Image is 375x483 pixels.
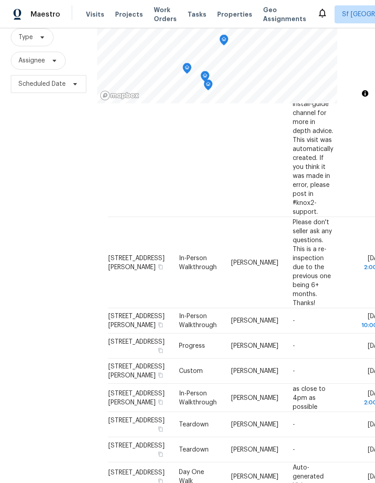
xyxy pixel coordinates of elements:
span: - [293,368,295,374]
span: Progress [179,343,205,349]
span: - [293,421,295,428]
div: Map marker [204,80,213,93]
div: Map marker [219,35,228,49]
span: [STREET_ADDRESS][PERSON_NAME] [108,313,165,328]
span: Teardown [179,447,209,453]
button: Copy Address [156,321,165,329]
span: Assignee [18,56,45,65]
span: [PERSON_NAME] [231,343,278,349]
span: Maestro [31,10,60,19]
span: Toggle attribution [362,89,368,98]
span: [STREET_ADDRESS] [108,417,165,424]
span: [STREET_ADDRESS][PERSON_NAME] [108,390,165,405]
span: Geo Assignments [263,5,306,23]
span: Work Orders [154,5,177,23]
span: [STREET_ADDRESS] [108,339,165,345]
span: [STREET_ADDRESS] [108,443,165,449]
span: Visits [86,10,104,19]
span: Tasks [187,11,206,18]
span: [PERSON_NAME] [231,394,278,401]
button: Copy Address [156,425,165,433]
span: In-Person Walkthrough [179,255,217,270]
span: Please don't seller ask any questions. This is a re-inspection due to the previous one being 6+ m... [293,219,332,306]
a: Mapbox homepage [100,90,139,101]
span: [PERSON_NAME] [231,259,278,266]
span: [PERSON_NAME] [231,473,278,479]
span: Teardown [179,421,209,428]
span: - [293,343,295,349]
span: Custom [179,368,203,374]
button: Copy Address [156,398,165,406]
span: Properties [217,10,252,19]
span: [PERSON_NAME] [231,421,278,428]
span: In-Person Walkthrough [179,390,217,405]
button: Copy Address [156,262,165,270]
button: Toggle attribution [360,88,371,99]
div: Map marker [201,71,210,85]
span: In-Person Walkthrough [179,313,217,328]
span: as close to 4pm as possible [293,386,326,410]
button: Copy Address [156,346,165,354]
div: Map marker [183,63,192,77]
span: [PERSON_NAME] [231,447,278,453]
span: [STREET_ADDRESS][PERSON_NAME] [108,255,165,270]
button: Copy Address [156,450,165,458]
span: [STREET_ADDRESS] [108,469,165,475]
span: [PERSON_NAME] [231,318,278,324]
button: Copy Address [156,371,165,379]
span: Projects [115,10,143,19]
span: [PERSON_NAME] [231,368,278,374]
span: - [293,318,295,324]
span: - [293,447,295,453]
span: Scheduled Date [18,80,66,89]
span: Type [18,33,33,42]
span: [STREET_ADDRESS][PERSON_NAME] [108,363,165,379]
